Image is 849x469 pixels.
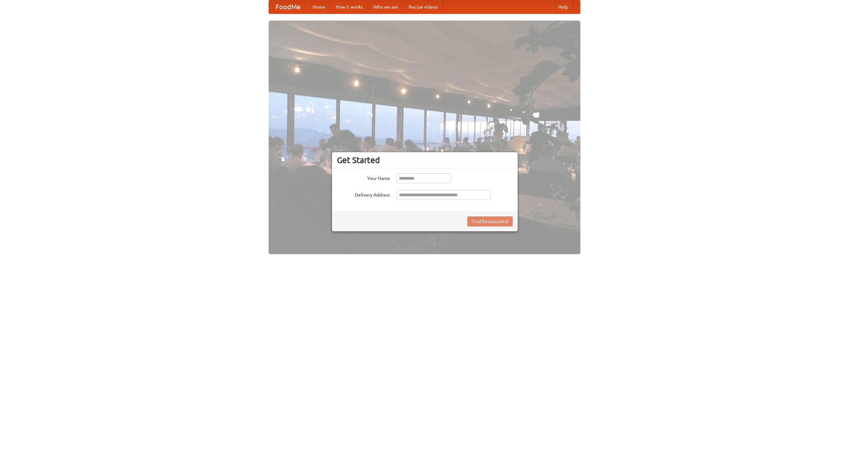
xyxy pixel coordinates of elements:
label: Your Name [337,173,390,182]
a: Home [307,0,330,14]
label: Delivery Address [337,190,390,198]
a: FoodMe [269,0,307,14]
a: Who we are [368,0,403,14]
button: Find Restaurants! [467,216,513,226]
h3: Get Started [337,155,513,165]
a: How it works [330,0,368,14]
a: Recipe videos [403,0,443,14]
a: Help [553,0,573,14]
